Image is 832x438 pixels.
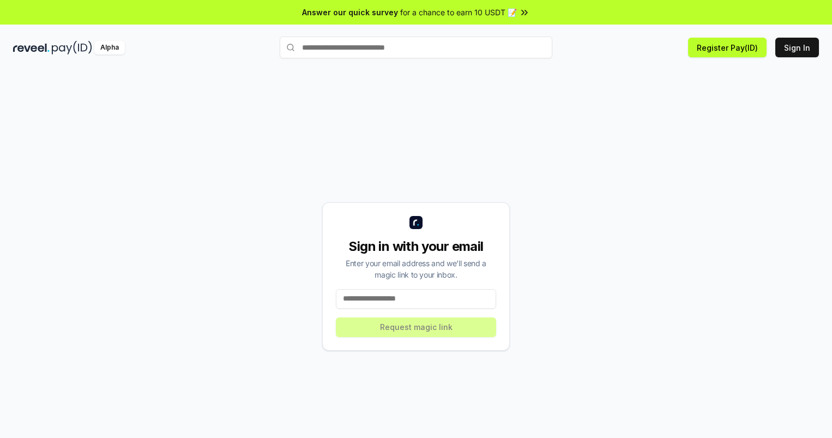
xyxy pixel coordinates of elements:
button: Sign In [775,38,819,57]
img: logo_small [409,216,423,229]
div: Alpha [94,41,125,55]
div: Enter your email address and we’ll send a magic link to your inbox. [336,257,496,280]
img: reveel_dark [13,41,50,55]
img: pay_id [52,41,92,55]
button: Register Pay(ID) [688,38,767,57]
span: Answer our quick survey [302,7,398,18]
span: for a chance to earn 10 USDT 📝 [400,7,517,18]
div: Sign in with your email [336,238,496,255]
